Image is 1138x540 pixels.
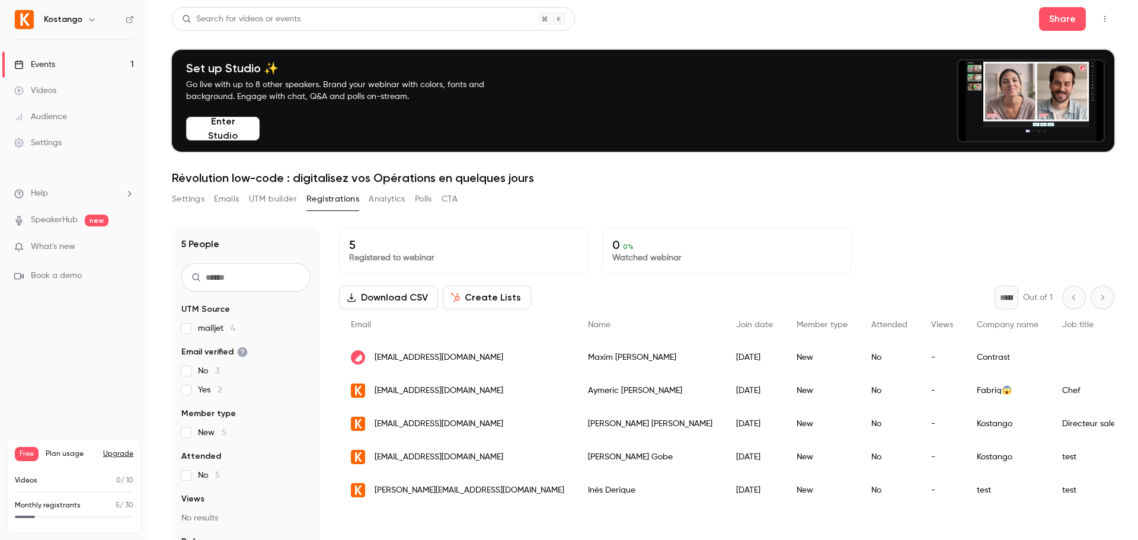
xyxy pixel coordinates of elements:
[919,474,965,507] div: -
[369,190,405,209] button: Analytics
[1050,474,1131,507] div: test
[736,321,773,329] span: Join date
[186,61,512,75] h4: Set up Studio ✨
[31,187,48,200] span: Help
[859,474,919,507] div: No
[214,190,239,209] button: Emails
[576,407,724,440] div: [PERSON_NAME] [PERSON_NAME]
[181,450,221,462] span: Attended
[31,214,78,226] a: SpeakerHub
[103,449,133,459] button: Upgrade
[351,483,365,497] img: kostango.com
[1050,374,1131,407] div: Chef
[724,374,785,407] div: [DATE]
[1050,440,1131,474] div: test
[1062,321,1094,329] span: Job title
[181,408,236,420] span: Member type
[919,407,965,440] div: -
[14,85,56,97] div: Videos
[31,270,82,282] span: Book a demo
[14,187,134,200] li: help-dropdown-opener
[198,427,226,439] span: New
[198,469,220,481] span: No
[181,346,248,358] span: Email verified
[443,286,531,309] button: Create Lists
[871,321,907,329] span: Attended
[231,324,235,333] span: 4
[181,237,219,251] h1: 5 People
[724,407,785,440] div: [DATE]
[15,447,39,461] span: Free
[724,440,785,474] div: [DATE]
[44,14,82,25] h6: Kostango
[1050,407,1131,440] div: Directeur sales
[351,350,365,365] img: getcontrast.io
[859,407,919,440] div: No
[785,407,859,440] div: New
[576,440,724,474] div: [PERSON_NAME] Gobe
[186,117,260,140] button: Enter Studio
[15,475,37,486] p: Videos
[375,484,564,497] span: [PERSON_NAME][EMAIL_ADDRESS][DOMAIN_NAME]
[85,215,108,226] span: new
[724,341,785,374] div: [DATE]
[785,474,859,507] div: New
[198,322,235,334] span: mailjet
[576,474,724,507] div: Inès Derique
[965,341,1050,374] div: Contrast
[797,321,848,329] span: Member type
[612,238,841,252] p: 0
[349,252,578,264] p: Registered to webinar
[181,493,204,505] span: Views
[249,190,297,209] button: UTM builder
[351,384,365,398] img: kostango.com
[623,242,634,251] span: 0 %
[375,451,503,464] span: [EMAIL_ADDRESS][DOMAIN_NAME]
[116,500,133,511] p: / 30
[965,374,1050,407] div: Fabriq😱
[1039,7,1086,31] button: Share
[186,79,512,103] p: Go live with up to 8 other speakers. Brand your webinar with colors, fonts and background. Engage...
[198,384,222,396] span: Yes
[612,252,841,264] p: Watched webinar
[15,10,34,29] img: Kostango
[15,500,81,511] p: Monthly registrants
[785,440,859,474] div: New
[375,352,503,364] span: [EMAIL_ADDRESS][DOMAIN_NAME]
[931,321,953,329] span: Views
[198,365,219,377] span: No
[116,475,133,486] p: / 10
[181,303,230,315] span: UTM Source
[576,374,724,407] div: Aymeric [PERSON_NAME]
[724,474,785,507] div: [DATE]
[222,429,226,437] span: 5
[218,386,222,394] span: 2
[14,59,55,71] div: Events
[785,374,859,407] div: New
[351,450,365,464] img: kostango.com
[306,190,359,209] button: Registrations
[965,474,1050,507] div: test
[351,417,365,431] img: kostango.com
[339,286,438,309] button: Download CSV
[181,512,311,524] p: No results
[375,385,503,397] span: [EMAIL_ADDRESS][DOMAIN_NAME]
[859,374,919,407] div: No
[46,449,96,459] span: Plan usage
[116,477,121,484] span: 0
[215,367,219,375] span: 3
[351,321,371,329] span: Email
[977,321,1038,329] span: Company name
[785,341,859,374] div: New
[31,241,75,253] span: What's new
[215,471,220,480] span: 5
[1023,292,1053,303] p: Out of 1
[919,341,965,374] div: -
[919,374,965,407] div: -
[859,440,919,474] div: No
[14,111,67,123] div: Audience
[919,440,965,474] div: -
[965,407,1050,440] div: Kostango
[375,418,503,430] span: [EMAIL_ADDRESS][DOMAIN_NAME]
[116,502,120,509] span: 5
